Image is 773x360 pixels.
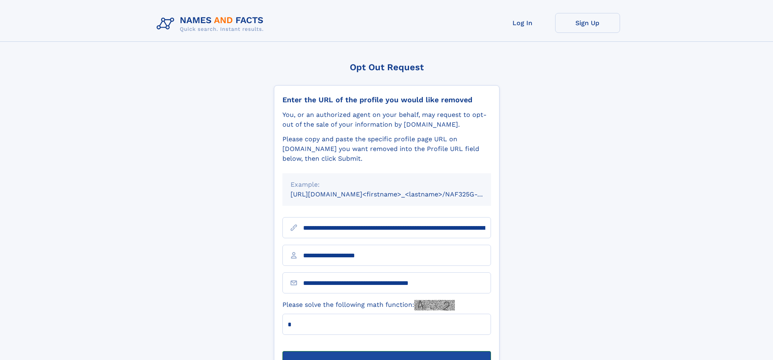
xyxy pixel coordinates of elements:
[282,300,455,310] label: Please solve the following math function:
[291,180,483,190] div: Example:
[291,190,506,198] small: [URL][DOMAIN_NAME]<firstname>_<lastname>/NAF325G-xxxxxxxx
[282,134,491,164] div: Please copy and paste the specific profile page URL on [DOMAIN_NAME] you want removed into the Pr...
[282,95,491,104] div: Enter the URL of the profile you would like removed
[153,13,270,35] img: Logo Names and Facts
[282,110,491,129] div: You, or an authorized agent on your behalf, may request to opt-out of the sale of your informatio...
[555,13,620,33] a: Sign Up
[490,13,555,33] a: Log In
[274,62,500,72] div: Opt Out Request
